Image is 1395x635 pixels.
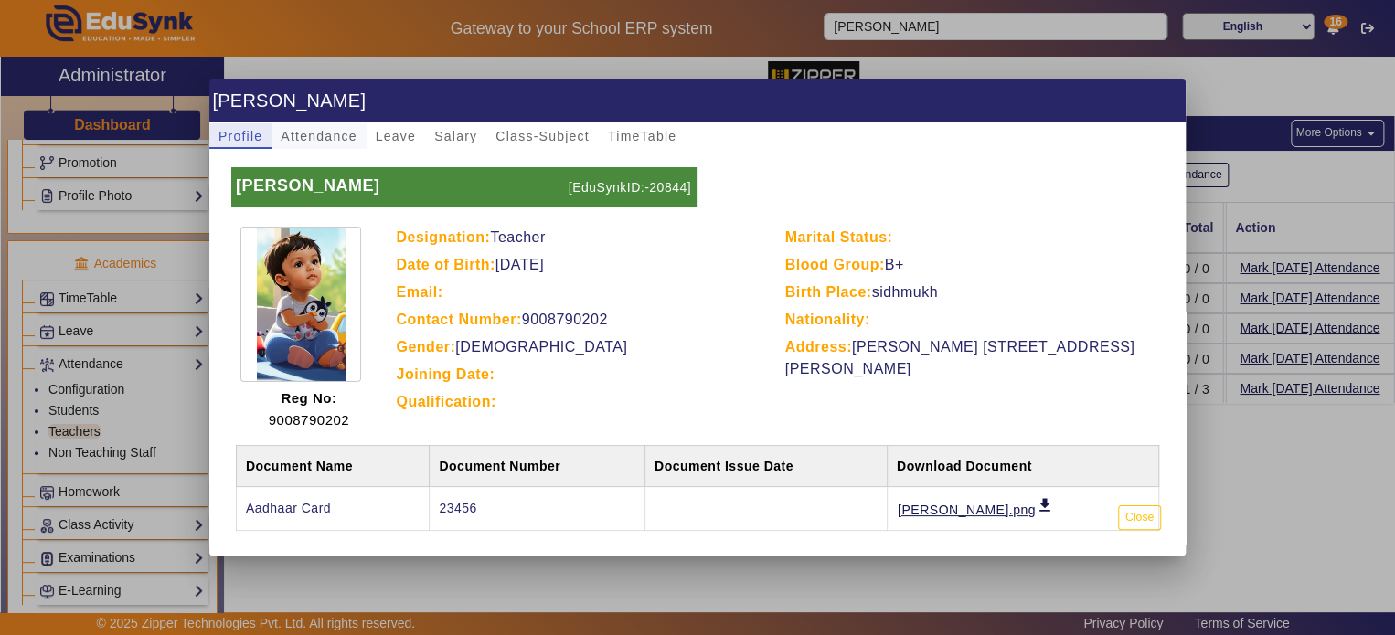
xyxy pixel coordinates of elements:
th: Download Document [887,445,1158,486]
b: Contact Number: [396,312,521,327]
td: 23456 [430,486,645,530]
a: [PERSON_NAME].png [897,502,1055,518]
b: Joining Date: [396,366,495,382]
h1: [PERSON_NAME] [209,79,1186,122]
span: Leave [376,130,416,143]
p: [DEMOGRAPHIC_DATA] [396,336,765,358]
b: [PERSON_NAME] [236,176,380,195]
b: Reg No: [281,390,336,406]
p: [EduSynkID:-20844] [564,167,697,207]
p: [PERSON_NAME] [STREET_ADDRESS][PERSON_NAME] [785,336,1155,380]
b: Email: [396,284,442,300]
b: Date of Birth: [396,257,495,272]
p: sidhmukh [785,281,1155,303]
td: Aadhaar Card [236,486,429,530]
th: Document Name [236,445,429,486]
mat-icon: get_app [1036,496,1054,514]
span: Class-Subject [495,130,590,143]
b: Birth Place: [785,284,872,300]
span: Salary [434,130,477,143]
span: Attendance [281,130,357,143]
th: Document Number [430,445,645,486]
p: B+ [785,254,1155,276]
b: Marital Status: [785,229,893,245]
span: TimeTable [608,130,676,143]
p: Teacher [396,227,765,249]
b: Gender: [396,339,455,355]
p: [DATE] [396,254,765,276]
img: ef996a47-5e70-4dc8-bbd6-8977c6661d5c [240,227,361,382]
b: Qualification: [396,394,495,409]
button: Close [1118,505,1161,530]
b: Nationality: [785,312,870,327]
span: Profile [218,130,262,143]
th: Document Issue Date [644,445,887,486]
b: Designation: [396,229,490,245]
b: Address: [785,339,852,355]
b: Blood Group: [785,257,885,272]
p: 9008790202 [396,309,765,331]
span: 9008790202 [269,412,349,428]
